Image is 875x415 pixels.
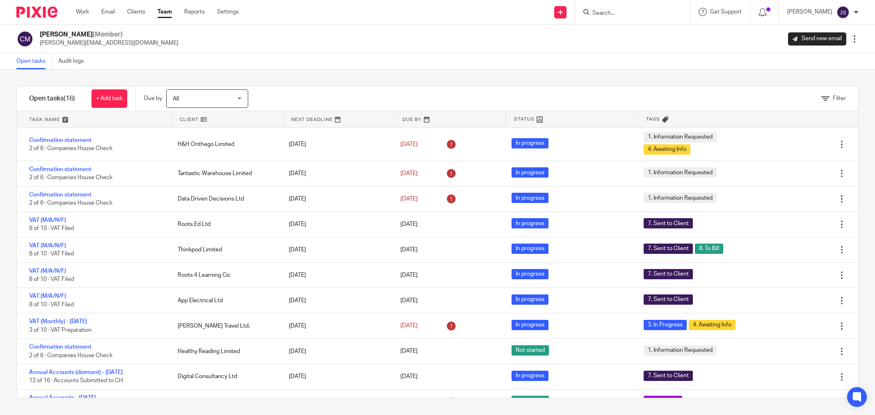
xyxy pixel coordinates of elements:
[16,30,34,48] img: svg%3E
[169,394,281,410] div: C & J Traders Ltd
[29,353,112,358] span: 2 of 6 · Companies House Check
[512,269,548,279] span: In progress
[29,276,74,282] span: 8 of 10 · VAT Filed
[512,294,548,305] span: In progress
[101,8,115,16] a: Email
[400,171,418,176] span: [DATE]
[29,369,123,375] a: Annual Accounts (dormant) - [DATE]
[29,243,66,249] a: VAT (M/A/N/F)
[695,244,723,254] span: 8. To Bill
[40,39,178,47] p: [PERSON_NAME][EMAIL_ADDRESS][DOMAIN_NAME]
[76,8,89,16] a: Work
[29,319,87,324] a: VAT (Monthly) - [DATE]
[281,368,392,385] div: [DATE]
[144,94,162,103] p: Due by
[173,96,179,102] span: All
[281,394,392,410] div: [DATE]
[644,193,717,203] span: 1. Information Requested
[644,371,693,381] span: 7. Sent to Client
[710,9,742,15] span: Get Support
[169,368,281,385] div: Digital Consultancy Ltd
[281,165,392,182] div: [DATE]
[644,167,717,178] span: 1. Information Requested
[689,320,736,330] span: 4. Awaiting Info
[64,95,75,102] span: (16)
[644,144,690,155] span: 4. Awaiting Info
[512,218,548,228] span: In progress
[281,242,392,258] div: [DATE]
[833,96,846,101] span: Filter
[29,302,74,308] span: 8 of 10 · VAT Filed
[127,8,145,16] a: Clients
[400,272,418,278] span: [DATE]
[644,320,687,330] span: 3. In Progress
[512,167,548,178] span: In progress
[281,191,392,207] div: [DATE]
[644,345,717,356] span: 1. Information Requested
[58,53,90,69] a: Audit logs
[169,216,281,233] div: Roots Ed Ltd
[644,244,693,254] span: 7. Sent to Client
[512,371,548,381] span: In progress
[29,166,91,172] a: Confirmation statement
[158,8,172,16] a: Team
[512,244,548,254] span: In progress
[29,137,91,143] a: Confirmation statement
[644,294,693,305] span: 7. Sent to Client
[29,146,112,151] span: 2 of 6 · Companies House Check
[169,165,281,182] div: Tantastic Warehouse Limited
[169,191,281,207] div: Data Driven Decisions Ltd
[281,216,392,233] div: [DATE]
[40,30,178,39] h2: [PERSON_NAME]
[512,396,549,406] span: Not started
[644,269,693,279] span: 7. Sent to Client
[646,116,660,123] span: Tags
[592,10,665,17] input: Search
[29,175,112,181] span: 2 of 6 · Companies House Check
[169,136,281,153] div: H&H Onthego Limited
[281,267,392,283] div: [DATE]
[29,344,91,350] a: Confirmation statement
[281,318,392,334] div: [DATE]
[512,345,549,356] span: Not started
[169,242,281,258] div: Thinkpod Limited
[514,116,535,123] span: Status
[400,221,418,227] span: [DATE]
[400,196,418,202] span: [DATE]
[281,136,392,153] div: [DATE]
[281,343,392,360] div: [DATE]
[787,8,832,16] p: [PERSON_NAME]
[836,6,850,19] img: svg%3E
[400,141,418,147] span: [DATE]
[400,374,418,380] span: [DATE]
[400,247,418,253] span: [DATE]
[29,192,91,198] a: Confirmation statement
[93,31,123,38] span: (Member)
[217,8,239,16] a: Settings
[400,349,418,354] span: [DATE]
[29,327,91,333] span: 3 of 10 · VAT Preparation
[29,94,75,103] h1: Open tasks
[788,32,846,46] a: Send new email
[29,293,66,299] a: VAT (M/A/N/F)
[644,218,693,228] span: 7. Sent to Client
[400,298,418,303] span: [DATE]
[16,7,57,18] img: Pixie
[512,193,548,203] span: In progress
[29,268,66,274] a: VAT (M/A/N/F)
[29,200,112,206] span: 2 of 6 · Companies House Check
[169,318,281,334] div: [PERSON_NAME] Travel Ltd.
[29,395,96,401] a: Annual Accounts - [DATE]
[16,53,52,69] a: Open tasks
[169,343,281,360] div: Healthy Reading Limited
[512,320,548,330] span: In progress
[29,378,123,384] span: 12 of 16 · Accounts Submitted to CH
[91,89,127,108] a: + Add task
[169,292,281,309] div: App Electrical Ltd
[400,323,418,329] span: [DATE]
[184,8,205,16] a: Reports
[281,292,392,309] div: [DATE]
[169,267,281,283] div: Roots 4 Learning Cic
[644,132,717,142] span: 1. Information Requested
[512,138,548,148] span: In progress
